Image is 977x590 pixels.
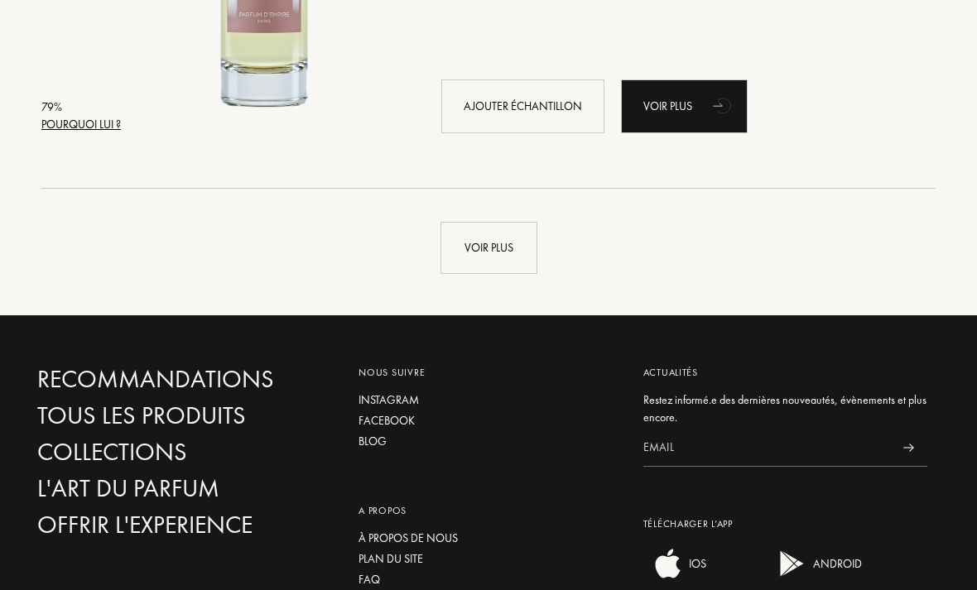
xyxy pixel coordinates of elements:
a: ios appIOS [643,568,706,583]
a: L'Art du Parfum [37,474,321,503]
a: FAQ [359,571,618,588]
div: Nous suivre [359,365,618,380]
a: Instagram [359,391,618,409]
a: Tous les produits [37,401,321,430]
a: Offrir l'experience [37,511,321,540]
img: ios app [652,547,685,580]
div: Restez informé.e des dernières nouveautés, évènements et plus encore. [643,391,927,426]
div: ANDROID [809,547,862,580]
img: news_send.svg [903,444,914,452]
div: IOS [685,547,706,580]
img: android app [776,547,809,580]
div: 79 % [41,98,121,116]
div: Actualités [643,365,927,380]
a: Plan du site [359,550,618,568]
a: Recommandations [37,365,321,394]
div: A propos [359,503,618,518]
a: À propos de nous [359,530,618,547]
div: Voir plus [440,222,537,274]
div: Voir plus [621,79,748,133]
a: android appANDROID [768,568,862,583]
a: Collections [37,438,321,467]
div: Pourquoi lui ? [41,116,121,133]
div: Ajouter échantillon [441,79,604,133]
a: Voir plusanimation [621,79,748,133]
a: Facebook [359,412,618,429]
input: Email [643,429,890,467]
div: Télécharger L’app [643,516,927,531]
a: Blog [359,433,618,450]
div: animation [707,89,740,122]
